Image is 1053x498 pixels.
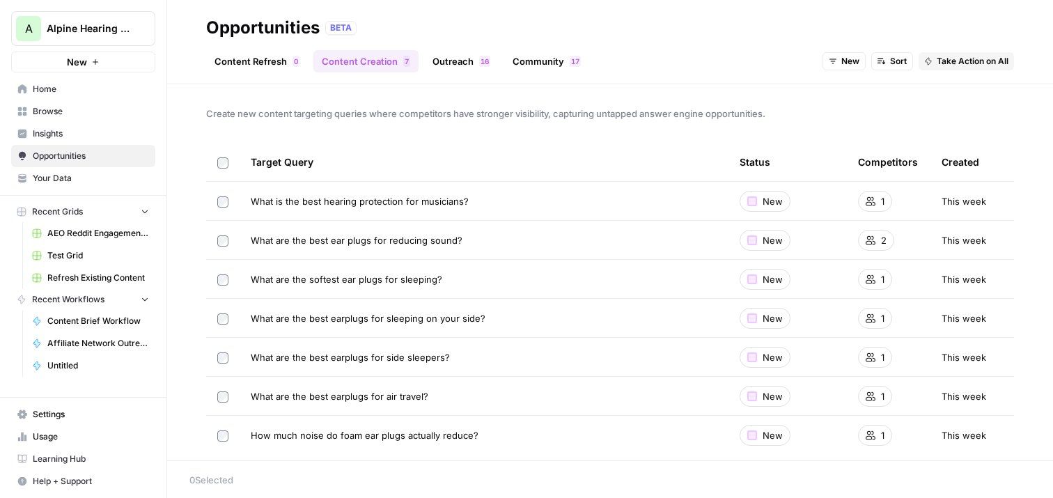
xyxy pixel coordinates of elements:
span: New [763,194,783,208]
span: This week [942,428,986,442]
div: 0 Selected [189,473,1031,487]
span: Sort [890,55,907,68]
span: What is the best hearing protection for musicians? [251,194,469,208]
span: Learning Hub [33,453,149,465]
a: Test Grid [26,244,155,267]
span: 1 [881,428,884,442]
span: 1 [571,56,575,67]
span: Create new content targeting queries where competitors have stronger visibility, capturing untapp... [206,107,1014,120]
a: Affiliate Network Outreach [26,332,155,355]
a: Insights [11,123,155,145]
a: Refresh Existing Content [26,267,155,289]
span: 7 [575,56,579,67]
span: This week [942,272,986,286]
button: New [11,52,155,72]
a: Learning Hub [11,448,155,470]
span: AEO Reddit Engagement (1) [47,227,149,240]
span: 1 [881,350,884,364]
div: 17 [570,56,581,67]
span: Content Brief Workflow [47,315,149,327]
a: AEO Reddit Engagement (1) [26,222,155,244]
span: What are the best earplugs for sleeping on your side? [251,311,485,325]
a: Browse [11,100,155,123]
span: This week [942,350,986,364]
span: 0 [294,56,298,67]
a: Outreach16 [424,50,499,72]
span: This week [942,389,986,403]
span: Recent Workflows [32,293,104,306]
a: Settings [11,403,155,426]
div: Opportunities [206,17,320,39]
button: Sort [871,52,913,70]
span: Help + Support [33,475,149,488]
div: 7 [403,56,410,67]
div: Status [740,143,770,181]
span: Home [33,83,149,95]
span: New [763,428,783,442]
span: 1 [881,311,884,325]
span: New [763,350,783,364]
div: Target Query [251,143,717,181]
a: Content Refresh0 [206,50,308,72]
span: New [763,272,783,286]
span: Settings [33,408,149,421]
span: 1 [881,272,884,286]
span: Opportunities [33,150,149,162]
button: Take Action on All [919,52,1014,70]
span: A [25,20,33,37]
button: Recent Workflows [11,289,155,310]
span: Alpine Hearing Protection [47,22,131,36]
span: Untitled [47,359,149,372]
span: Affiliate Network Outreach [47,337,149,350]
span: Insights [33,127,149,140]
button: Help + Support [11,470,155,492]
span: New [841,55,859,68]
button: Recent Grids [11,201,155,222]
span: This week [942,194,986,208]
span: This week [942,233,986,247]
span: What are the softest ear plugs for sleeping? [251,272,442,286]
span: Test Grid [47,249,149,262]
span: 1 [881,194,884,208]
span: Browse [33,105,149,118]
div: 0 [292,56,299,67]
div: Competitors [858,143,918,181]
span: Recent Grids [32,205,83,218]
span: What are the best earplugs for side sleepers? [251,350,450,364]
span: Usage [33,430,149,443]
span: New [763,311,783,325]
a: Opportunities [11,145,155,167]
span: Take Action on All [937,55,1008,68]
a: Usage [11,426,155,448]
span: How much noise do foam ear plugs actually reduce? [251,428,478,442]
span: This week [942,311,986,325]
span: 1 [481,56,485,67]
a: Community17 [504,50,589,72]
button: Workspace: Alpine Hearing Protection [11,11,155,46]
a: Content Creation7 [313,50,419,72]
span: New [763,233,783,247]
span: Refresh Existing Content [47,272,149,284]
span: What are the best ear plugs for reducing sound? [251,233,462,247]
span: 6 [485,56,489,67]
span: Your Data [33,172,149,185]
button: New [822,52,866,70]
span: New [67,55,87,69]
span: 7 [405,56,409,67]
div: BETA [325,21,357,35]
a: Content Brief Workflow [26,310,155,332]
span: New [763,389,783,403]
a: Untitled [26,355,155,377]
div: 16 [479,56,490,67]
span: 2 [881,233,887,247]
span: 1 [881,389,884,403]
a: Your Data [11,167,155,189]
a: Home [11,78,155,100]
span: What are the best earplugs for air travel? [251,389,428,403]
div: Created [942,143,979,181]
